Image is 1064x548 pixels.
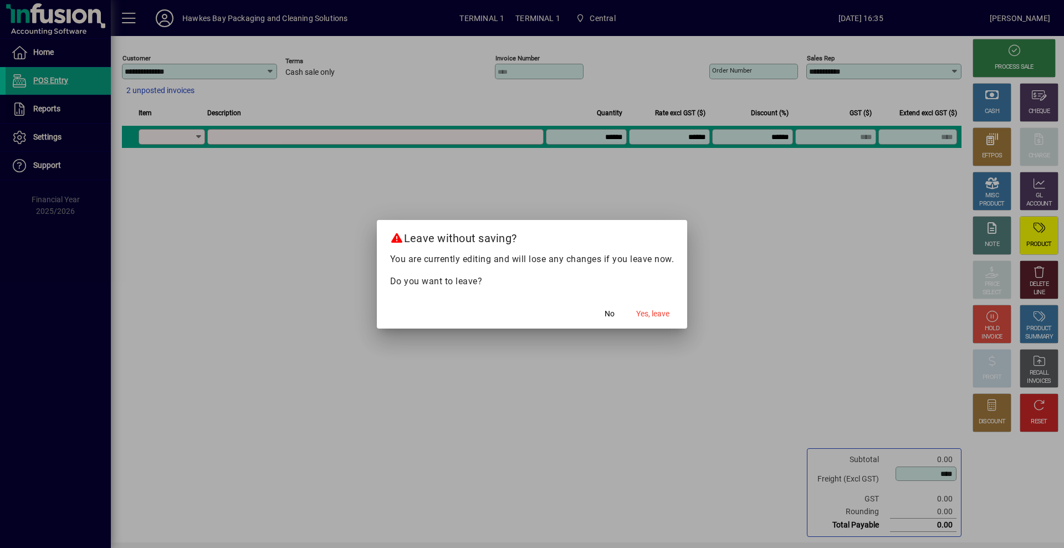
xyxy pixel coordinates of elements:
[605,308,615,320] span: No
[592,304,627,324] button: No
[390,275,674,288] p: Do you want to leave?
[390,253,674,266] p: You are currently editing and will lose any changes if you leave now.
[632,304,674,324] button: Yes, leave
[636,308,669,320] span: Yes, leave
[377,220,688,252] h2: Leave without saving?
